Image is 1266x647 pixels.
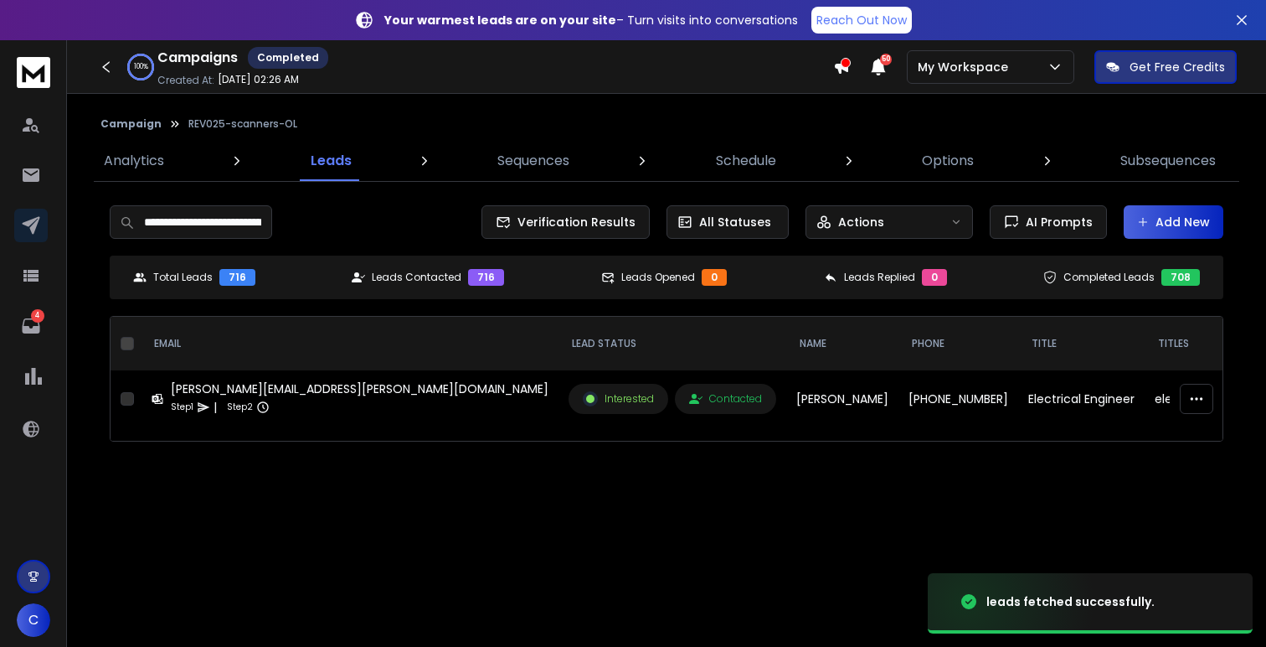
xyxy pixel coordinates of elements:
th: NAME [786,317,898,370]
p: Created At: [157,74,214,87]
button: Verification Results [481,205,650,239]
button: Add New [1124,205,1223,239]
a: Analytics [94,141,174,181]
td: [PERSON_NAME] [786,370,898,427]
span: AI Prompts [1019,214,1093,230]
p: Completed Leads [1063,271,1155,284]
a: Sequences [487,141,579,181]
span: 50 [880,54,892,65]
div: Completed [248,47,328,69]
td: [PHONE_NUMBER] [898,370,1018,427]
div: 0 [922,269,947,286]
h1: Campaigns [157,48,238,68]
button: C [17,603,50,637]
p: Reach Out Now [816,12,907,28]
p: Leads [311,151,352,171]
p: REV025-scanners-OL [188,117,297,131]
p: Total Leads [153,271,213,284]
th: title [1018,317,1145,370]
button: AI Prompts [990,205,1107,239]
a: Options [912,141,984,181]
p: Leads Contacted [372,271,461,284]
a: 4 [14,309,48,343]
p: 4 [31,309,44,323]
div: Interested [583,391,654,406]
div: Contacted [689,392,762,406]
p: [DATE] 02:26 AM [218,73,299,86]
img: logo [17,57,50,88]
th: Phone [898,317,1018,370]
p: | [214,399,217,416]
div: 716 [219,269,255,286]
p: My Workspace [918,59,1015,75]
a: Subsequences [1110,141,1226,181]
p: Leads Opened [621,271,695,284]
p: Step 2 [227,399,253,416]
th: LEAD STATUS [558,317,786,370]
p: Get Free Credits [1130,59,1225,75]
p: Step 1 [171,399,193,416]
div: 708 [1161,269,1200,286]
div: leads fetched successfully. [986,593,1155,610]
div: 0 [702,269,727,286]
strong: Your warmest leads are on your site [384,12,616,28]
p: – Turn visits into conversations [384,12,798,28]
p: All Statuses [699,214,771,230]
th: EMAIL [141,317,558,370]
p: Analytics [104,151,164,171]
a: Reach Out Now [811,7,912,34]
span: Verification Results [511,214,636,230]
p: Sequences [497,151,569,171]
button: Campaign [100,117,162,131]
a: Leads [301,141,362,181]
button: Get Free Credits [1094,50,1237,84]
p: Subsequences [1120,151,1216,171]
div: 716 [468,269,504,286]
p: Actions [838,214,884,230]
td: Electrical Engineer [1018,370,1145,427]
p: Options [922,151,974,171]
p: Leads Replied [844,271,915,284]
p: 100 % [134,62,148,72]
a: Schedule [706,141,786,181]
p: Schedule [716,151,776,171]
div: [PERSON_NAME][EMAIL_ADDRESS][PERSON_NAME][DOMAIN_NAME] [171,380,548,397]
